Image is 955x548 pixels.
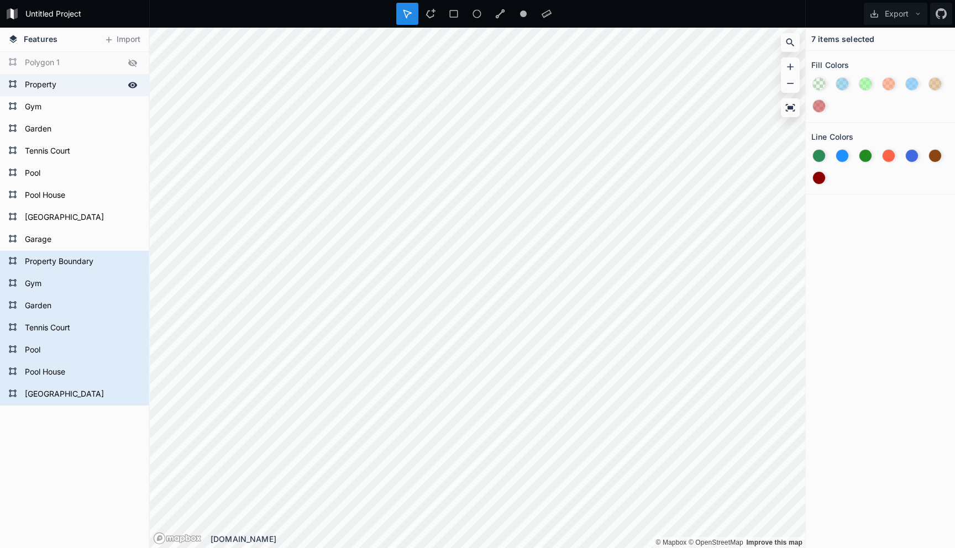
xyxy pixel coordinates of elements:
[211,533,805,545] div: [DOMAIN_NAME]
[24,33,57,45] span: Features
[689,539,743,546] a: OpenStreetMap
[746,539,802,546] a: Map feedback
[811,33,874,45] h4: 7 items selected
[98,31,146,49] button: Import
[153,532,202,545] a: Mapbox logo
[811,56,849,73] h2: Fill Colors
[811,128,854,145] h2: Line Colors
[655,539,686,546] a: Mapbox
[864,3,927,25] button: Export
